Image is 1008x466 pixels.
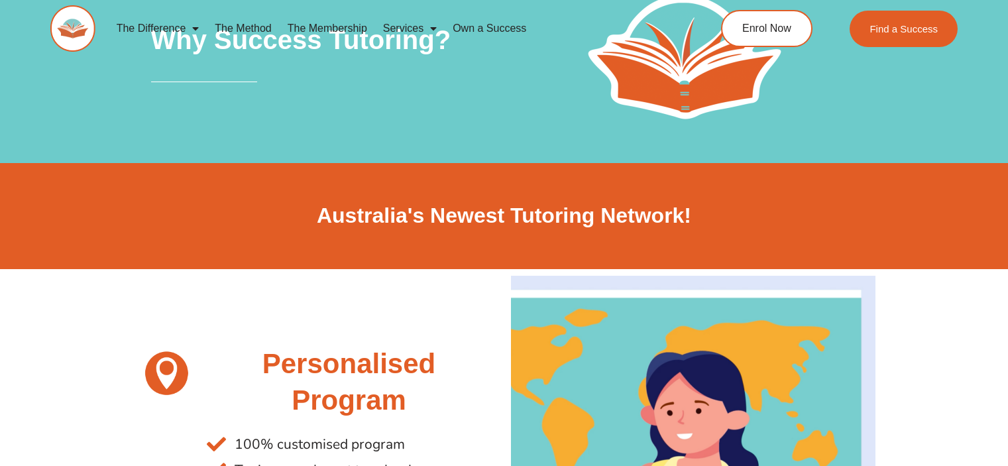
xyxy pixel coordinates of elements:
nav: Menu [109,13,669,44]
h2: Australia's Newest Tutoring Network! [133,202,875,230]
span: 100% customised program [231,432,405,457]
a: The Membership [280,13,375,44]
a: Find a Success [850,11,958,47]
h2: Personalised Program [207,346,490,418]
a: Own a Success [445,13,534,44]
a: Services [375,13,445,44]
a: Enrol Now [721,10,812,47]
span: Enrol Now [742,23,791,34]
span: Find a Success [869,24,938,34]
a: The Method [207,13,279,44]
a: The Difference [109,13,207,44]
